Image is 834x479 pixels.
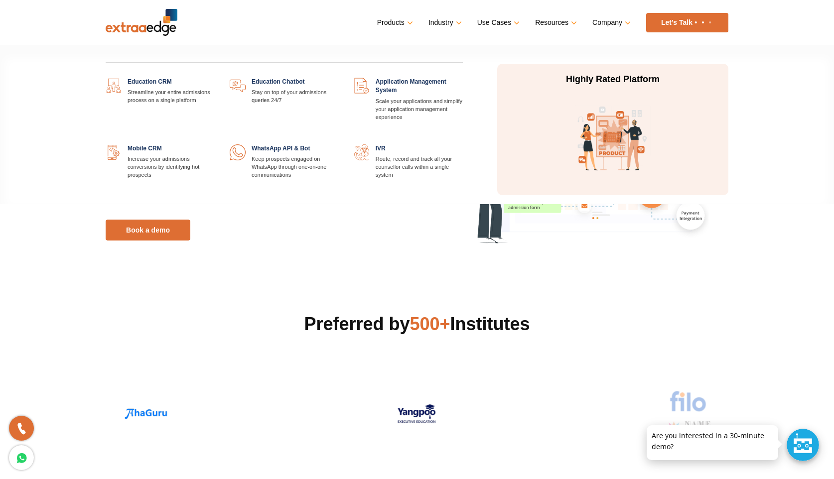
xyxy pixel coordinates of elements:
[477,15,518,30] a: Use Cases
[377,15,411,30] a: Products
[592,15,629,30] a: Company
[646,13,728,32] a: Let’s Talk
[410,314,450,334] span: 500+
[106,220,190,240] a: Book a demo
[428,15,460,30] a: Industry
[519,74,706,86] p: Highly Rated Platform
[787,429,819,461] div: Chat
[106,312,728,336] h2: Preferred by Institutes
[535,15,575,30] a: Resources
